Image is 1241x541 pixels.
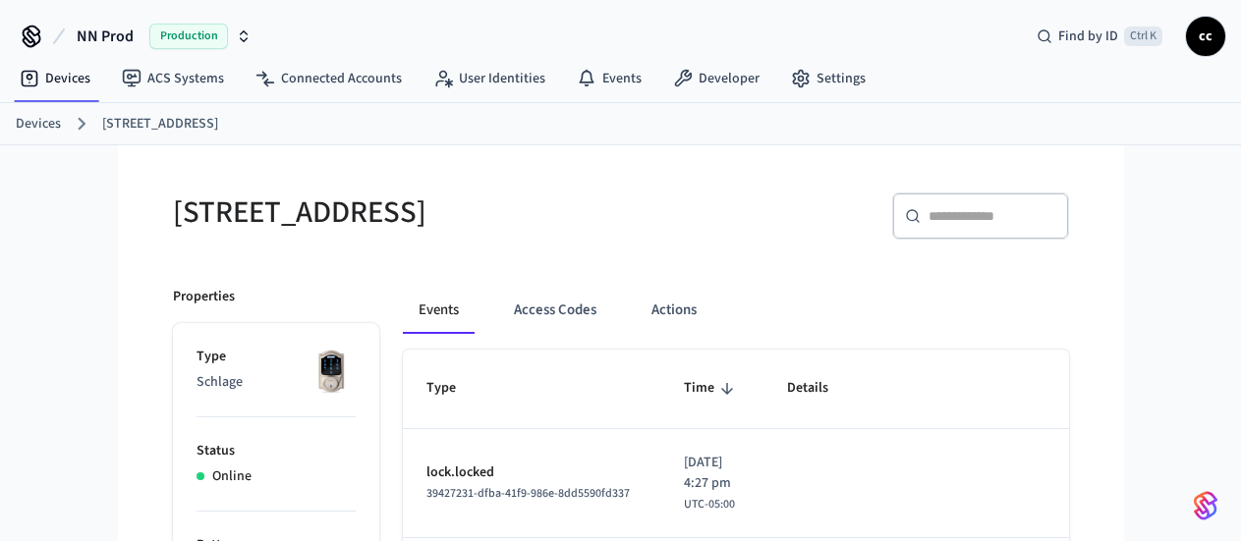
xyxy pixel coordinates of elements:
[418,61,561,96] a: User Identities
[1188,19,1223,54] span: cc
[173,287,235,307] p: Properties
[498,287,612,334] button: Access Codes
[307,347,356,396] img: Schlage Sense Smart Deadbolt with Camelot Trim, Front
[197,441,356,461] p: Status
[426,373,481,404] span: Type
[1021,19,1178,54] div: Find by IDCtrl K
[149,24,228,49] span: Production
[197,372,356,393] p: Schlage
[1058,27,1118,46] span: Find by ID
[426,462,637,483] p: lock.locked
[403,287,1069,334] div: ant example
[102,114,218,135] a: [STREET_ADDRESS]
[1194,490,1217,521] img: SeamLogoGradient.69752ec5.svg
[1186,17,1225,56] button: cc
[657,61,775,96] a: Developer
[4,61,106,96] a: Devices
[212,466,252,487] p: Online
[1124,27,1162,46] span: Ctrl K
[775,61,881,96] a: Settings
[173,192,609,233] h5: [STREET_ADDRESS]
[684,496,735,514] span: UTC-05:00
[561,61,657,96] a: Events
[787,373,854,404] span: Details
[77,25,134,48] span: NN Prod
[684,453,740,514] div: America/Bogota
[403,287,475,334] button: Events
[684,453,740,494] span: [DATE] 4:27 pm
[636,287,712,334] button: Actions
[240,61,418,96] a: Connected Accounts
[197,347,356,367] p: Type
[426,485,630,502] span: 39427231-dfba-41f9-986e-8dd5590fd337
[684,373,740,404] span: Time
[106,61,240,96] a: ACS Systems
[16,114,61,135] a: Devices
